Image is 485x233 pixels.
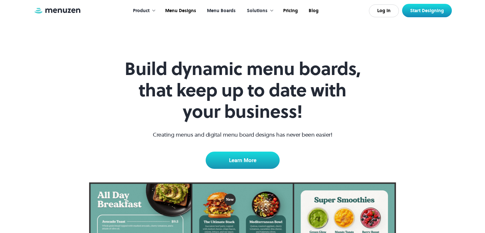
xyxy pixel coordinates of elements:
h1: Build dynamic menu boards, that keep up to date with your business! [120,58,365,123]
div: Solutions [240,1,277,21]
a: Pricing [277,1,303,21]
a: Start Designing [402,4,452,17]
div: Product [127,1,159,21]
a: Log In [369,4,399,17]
a: Learn More [206,152,280,169]
a: Menu Designs [159,1,201,21]
a: Menu Boards [201,1,240,21]
a: Blog [303,1,323,21]
div: Solutions [247,7,268,14]
p: Creating menus and digital menu board designs has never been easier! [153,130,332,139]
div: Product [133,7,150,14]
